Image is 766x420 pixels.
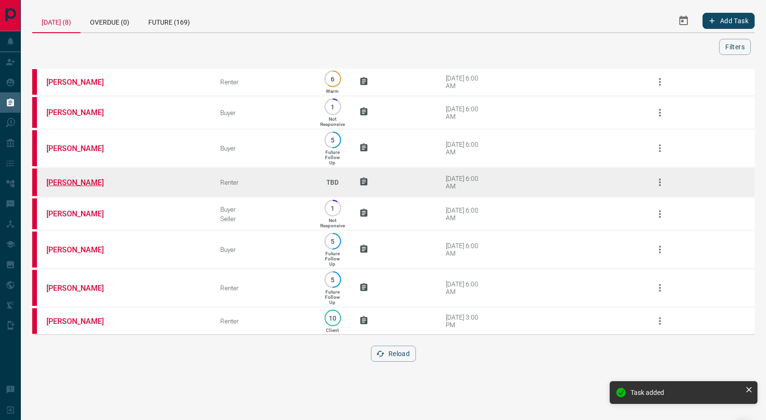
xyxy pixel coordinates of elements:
div: [DATE] 6:00 AM [446,280,486,295]
div: Buyer [220,109,306,116]
div: Renter [220,179,306,186]
a: [PERSON_NAME] [46,178,117,187]
div: property.ca [32,69,37,95]
div: Buyer [220,144,306,152]
p: 10 [329,314,336,322]
p: Future Follow Up [325,289,340,305]
p: Client [326,328,339,333]
button: Add Task [703,13,755,29]
div: Seller [220,215,306,223]
a: [PERSON_NAME] [46,245,117,254]
div: Task added [631,389,741,396]
a: [PERSON_NAME] [46,78,117,87]
div: [DATE] 6:00 AM [446,242,486,257]
p: Future Follow Up [325,251,340,267]
p: Not Responsive [320,116,345,127]
div: property.ca [32,130,37,166]
div: Renter [220,317,306,325]
p: 6 [329,75,336,82]
div: Buyer [220,206,306,213]
button: Filters [719,39,751,55]
div: Buyer [220,246,306,253]
p: 5 [329,136,336,143]
div: property.ca [32,232,37,268]
p: 1 [329,205,336,212]
p: Warm [326,89,339,94]
div: property.ca [32,97,37,128]
div: [DATE] (8) [32,9,81,33]
p: TBD [320,170,345,195]
div: [DATE] 3:00 PM [446,313,486,329]
div: property.ca [32,308,37,334]
div: [DATE] 6:00 AM [446,105,486,120]
div: [DATE] 6:00 AM [446,175,486,190]
a: [PERSON_NAME] [46,209,117,218]
div: [DATE] 6:00 AM [446,141,486,156]
p: Not Responsive [320,218,345,228]
div: [DATE] 6:00 AM [446,206,486,222]
button: Reload [371,346,416,362]
div: Renter [220,78,306,86]
a: [PERSON_NAME] [46,108,117,117]
div: Overdue (0) [81,9,139,32]
p: 1 [329,103,336,110]
p: 5 [329,276,336,283]
a: [PERSON_NAME] [46,284,117,293]
div: property.ca [32,169,37,196]
div: property.ca [32,270,37,306]
div: Renter [220,284,306,292]
a: [PERSON_NAME] [46,317,117,326]
p: Future Follow Up [325,150,340,165]
p: 5 [329,238,336,245]
div: property.ca [32,198,37,229]
a: [PERSON_NAME] [46,144,117,153]
button: Select Date Range [672,9,695,32]
div: [DATE] 6:00 AM [446,74,486,89]
div: Future (169) [139,9,199,32]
